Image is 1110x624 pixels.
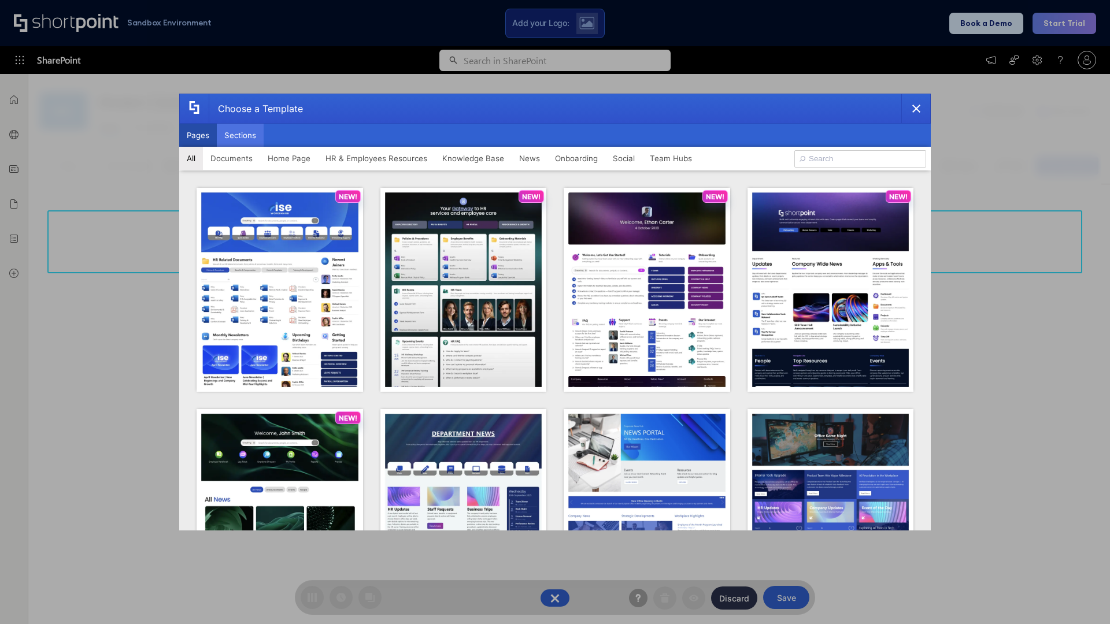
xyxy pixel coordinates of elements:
[339,414,357,422] p: NEW!
[1052,569,1110,624] iframe: Chat Widget
[547,147,605,170] button: Onboarding
[512,147,547,170] button: News
[339,192,357,201] p: NEW!
[706,192,724,201] p: NEW!
[260,147,318,170] button: Home Page
[318,147,435,170] button: HR & Employees Resources
[217,124,264,147] button: Sections
[435,147,512,170] button: Knowledge Base
[522,192,541,201] p: NEW!
[794,150,926,168] input: Search
[179,147,203,170] button: All
[203,147,260,170] button: Documents
[179,124,217,147] button: Pages
[889,192,908,201] p: NEW!
[605,147,642,170] button: Social
[642,147,700,170] button: Team Hubs
[179,94,931,530] div: template selector
[209,94,303,123] div: Choose a Template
